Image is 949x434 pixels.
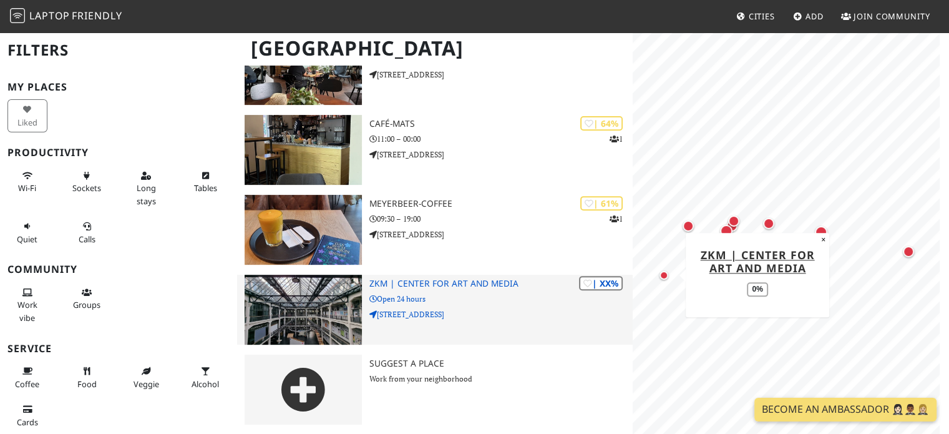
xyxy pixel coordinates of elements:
span: Long stays [137,182,156,206]
a: café-mats | 64% 1 café-mats 11:00 – 00:00 [STREET_ADDRESS] [237,115,633,185]
div: | 61% [580,196,623,210]
a: Add [788,5,829,27]
div: Map marker [680,218,696,234]
div: Map marker [718,222,735,240]
button: Cards [7,399,47,432]
h3: Meyerbeer-Coffee [369,199,633,209]
a: ZKM | Center for Art and Media [701,247,815,275]
span: Quiet [17,234,37,245]
div: | 64% [580,116,623,131]
span: Food [77,378,97,390]
div: Map marker [656,268,671,283]
div: Map marker [726,213,742,229]
p: 1 [610,133,623,145]
button: Food [67,361,107,394]
img: gray-place-d2bdb4477600e061c01bd816cc0f2ef0cfcb1ca9e3ad78868dd16fb2af073a21.png [245,355,361,425]
h3: ZKM | Center for Art and Media [369,279,633,289]
p: [STREET_ADDRESS] [369,229,633,240]
a: Join Community [836,5,935,27]
p: [STREET_ADDRESS] [369,308,633,320]
span: Laptop [29,9,70,22]
button: Quiet [7,216,47,249]
p: Work from your neighborhood [369,373,633,385]
span: Cities [749,11,775,22]
a: Suggest a Place Work from your neighborhood [237,355,633,425]
span: Group tables [73,299,100,310]
button: Wi-Fi [7,165,47,199]
button: Veggie [126,361,166,394]
p: 1 [610,213,623,225]
h3: My Places [7,81,230,93]
a: ZKM | Center for Art and Media | XX% ZKM | Center for Art and Media Open 24 hours [STREET_ADDRESS] [237,275,633,345]
p: 09:30 – 19:00 [369,213,633,225]
img: café-mats [245,115,361,185]
span: Join Community [854,11,930,22]
h3: Service [7,343,230,355]
h3: Productivity [7,147,230,159]
div: Map marker [812,224,830,241]
p: 11:00 – 00:00 [369,133,633,145]
div: Map marker [900,244,917,260]
span: Credit cards [17,417,38,428]
a: Cities [731,5,780,27]
img: Meyerbeer-Coffee [245,195,361,265]
span: Friendly [72,9,122,22]
h3: Community [7,264,230,275]
button: Long stays [126,165,166,211]
span: Power sockets [72,182,101,194]
p: Open 24 hours [369,293,633,305]
span: Alcohol [192,378,219,390]
a: Meyerbeer-Coffee | 61% 1 Meyerbeer-Coffee 09:30 – 19:00 [STREET_ADDRESS] [237,195,633,265]
button: Coffee [7,361,47,394]
h1: [GEOGRAPHIC_DATA] [241,31,630,66]
div: 0% [747,282,767,297]
span: Add [805,11,824,22]
button: Close popup [817,233,829,247]
span: Work-friendly tables [194,182,217,194]
img: ZKM | Center for Art and Media [245,275,361,345]
button: Work vibe [7,282,47,328]
button: Calls [67,216,107,249]
div: | XX% [579,276,623,290]
button: Sockets [67,165,107,199]
h3: Suggest a Place [369,358,633,369]
div: Map marker [761,215,777,232]
button: Groups [67,282,107,315]
p: [STREET_ADDRESS] [369,149,633,160]
button: Alcohol [185,361,225,394]
span: Stable Wi-Fi [18,182,36,194]
h3: café-mats [369,119,633,129]
h2: Filters [7,31,230,69]
span: People working [17,299,37,323]
a: LaptopFriendly LaptopFriendly [10,6,122,27]
img: LaptopFriendly [10,8,25,23]
span: Video/audio calls [79,234,95,245]
span: Coffee [15,378,39,390]
span: Veggie [134,378,159,390]
div: Map marker [724,218,740,234]
button: Tables [185,165,225,199]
